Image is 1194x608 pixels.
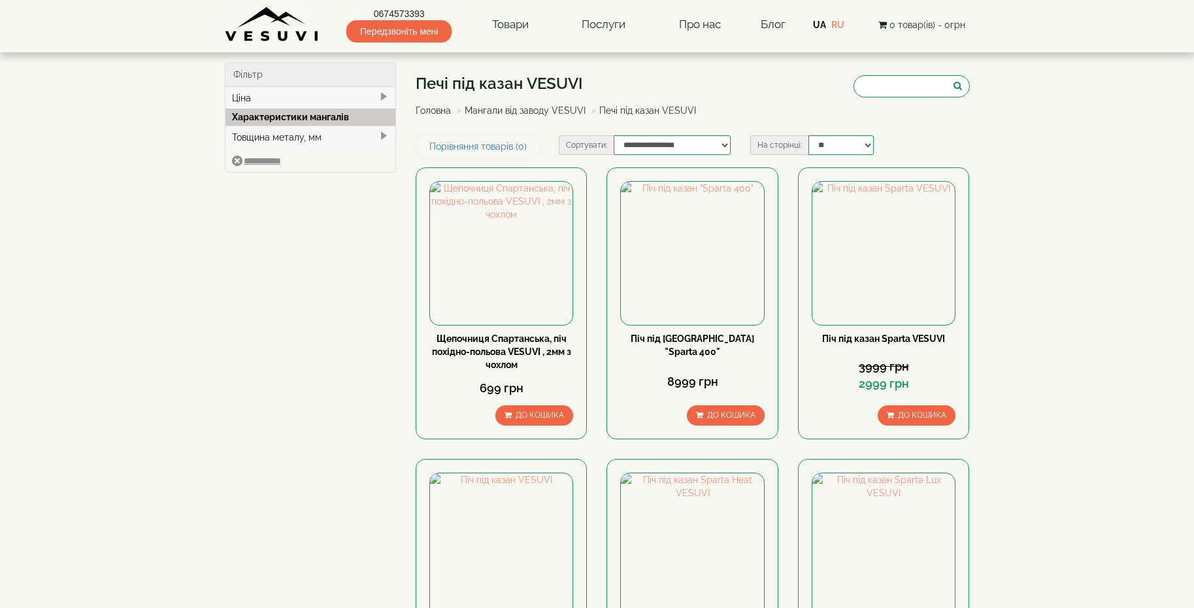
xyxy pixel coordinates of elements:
[416,135,540,158] a: Порівняння товарів (0)
[822,333,945,344] a: Піч під казан Sparta VESUVI
[750,135,808,155] label: На сторінці:
[432,333,571,370] a: Щепочниця Спартанська, піч похідно-польова VESUVI , 2мм з чохлом
[878,405,955,426] button: До кошика
[620,373,764,390] div: 8999 грн
[898,411,946,420] span: До кошика
[588,104,696,117] li: Печі під казан VESUVI
[430,182,572,324] img: Щепочниця Спартанська, піч похідно-польова VESUVI , 2мм з чохлом
[225,7,320,42] img: Завод VESUVI
[516,411,564,420] span: До кошика
[666,10,734,40] a: Про нас
[559,135,614,155] label: Сортувати:
[429,380,573,397] div: 699 грн
[831,20,844,30] a: RU
[479,10,542,40] a: Товари
[812,358,955,375] div: 3999 грн
[889,20,965,30] span: 0 товар(ів) - 0грн
[812,182,955,324] img: Піч під казан Sparta VESUVI
[495,405,573,426] button: До кошика
[465,105,586,116] a: Мангали від заводу VESUVI
[812,375,955,392] div: 2999 грн
[813,20,826,30] a: UA
[225,126,396,148] div: Товщина металу, мм
[761,18,786,31] a: Блог
[416,75,706,92] h1: Печі під казан VESUVI
[569,10,638,40] a: Послуги
[346,20,452,42] span: Передзвоніть мені
[416,105,451,116] a: Головна
[687,405,765,426] button: До кошика
[631,333,754,357] a: Піч під [GEOGRAPHIC_DATA] "Sparta 400"
[621,182,763,324] img: Піч під казан "Sparta 400"
[225,109,396,126] div: Характеристики мангалів
[707,411,755,420] span: До кошика
[874,18,969,32] button: 0 товар(ів) - 0грн
[225,87,396,109] div: Ціна
[225,63,396,87] div: Фільтр
[346,7,452,20] a: 0674573393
